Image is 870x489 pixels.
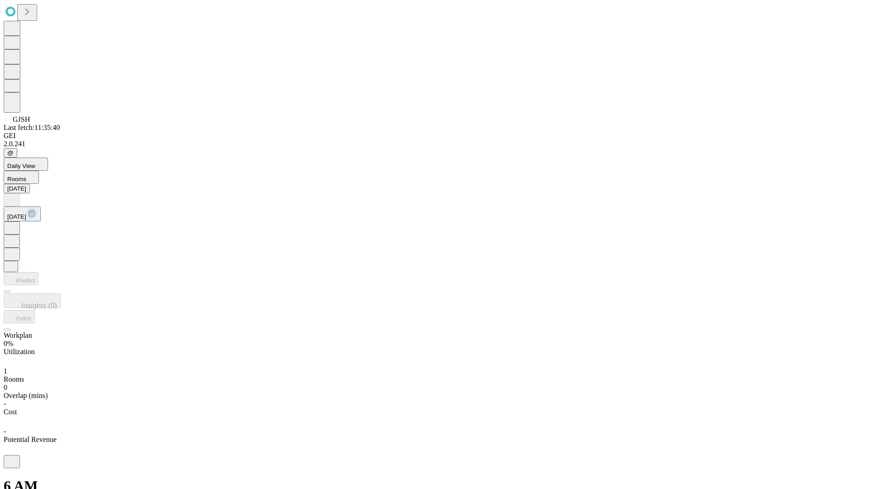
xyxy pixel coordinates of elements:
button: [DATE] [4,184,30,193]
span: Insights (0) [21,302,57,310]
span: Last fetch: 11:35:40 [4,124,60,131]
span: Overlap (mins) [4,392,48,399]
span: [DATE] [7,213,26,220]
div: 2.0.241 [4,140,866,148]
span: Potential Revenue [4,436,57,443]
button: Rooms [4,171,39,184]
button: Daily View [4,158,48,171]
span: 0 [4,384,7,391]
span: Cost [4,408,17,416]
span: - [4,400,6,407]
span: @ [7,149,14,156]
button: @ [4,148,17,158]
button: Fetch [4,310,35,323]
div: GEI [4,132,866,140]
span: GJSH [13,115,30,123]
span: - [4,427,6,435]
span: 1 [4,367,7,375]
span: Rooms [7,176,26,182]
button: [DATE] [4,206,41,221]
span: 0% [4,340,13,347]
span: Rooms [4,375,24,383]
span: Workplan [4,331,32,339]
span: Utilization [4,348,34,355]
span: Daily View [7,163,35,169]
button: Predict [4,272,39,285]
button: Insights (0) [4,293,61,308]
